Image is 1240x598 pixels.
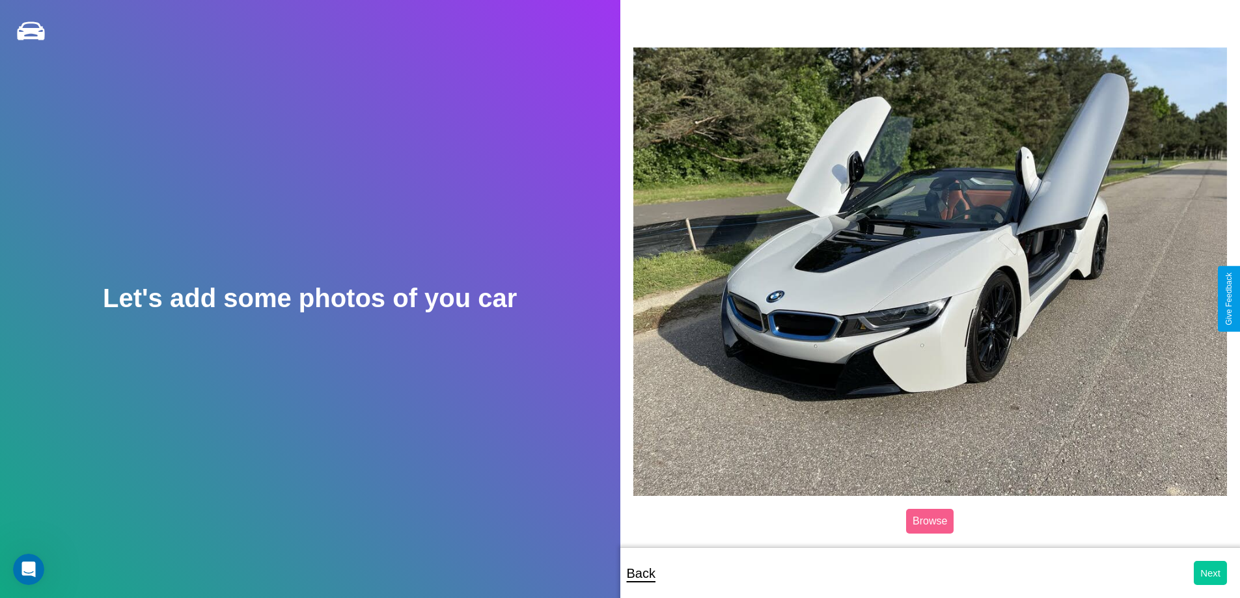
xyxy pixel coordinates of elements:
button: Next [1194,561,1227,585]
iframe: Intercom live chat [13,554,44,585]
div: Give Feedback [1224,273,1233,325]
h2: Let's add some photos of you car [103,284,517,313]
label: Browse [906,509,954,534]
img: posted [633,48,1228,495]
p: Back [627,562,655,585]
